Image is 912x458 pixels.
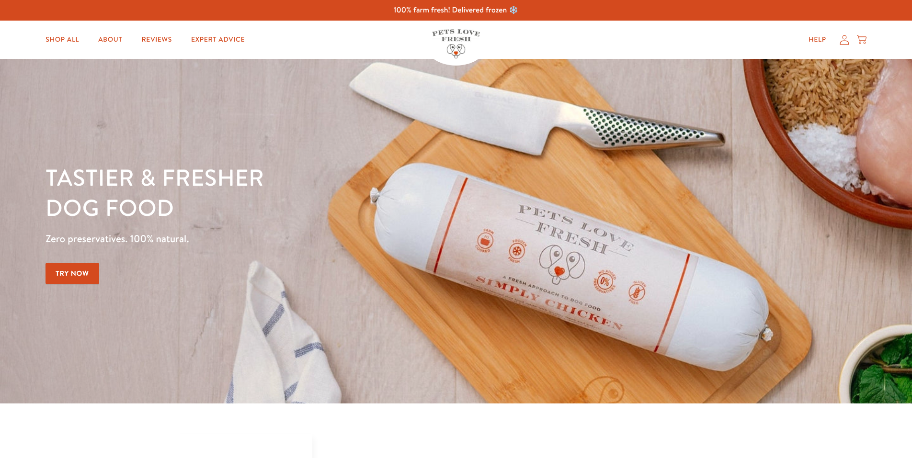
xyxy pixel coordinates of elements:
[38,30,87,49] a: Shop All
[46,163,593,223] h1: Tastier & fresher dog food
[801,30,834,49] a: Help
[183,30,252,49] a: Expert Advice
[46,263,99,284] a: Try Now
[134,30,180,49] a: Reviews
[432,29,480,58] img: Pets Love Fresh
[91,30,130,49] a: About
[46,230,593,247] p: Zero preservatives. 100% natural.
